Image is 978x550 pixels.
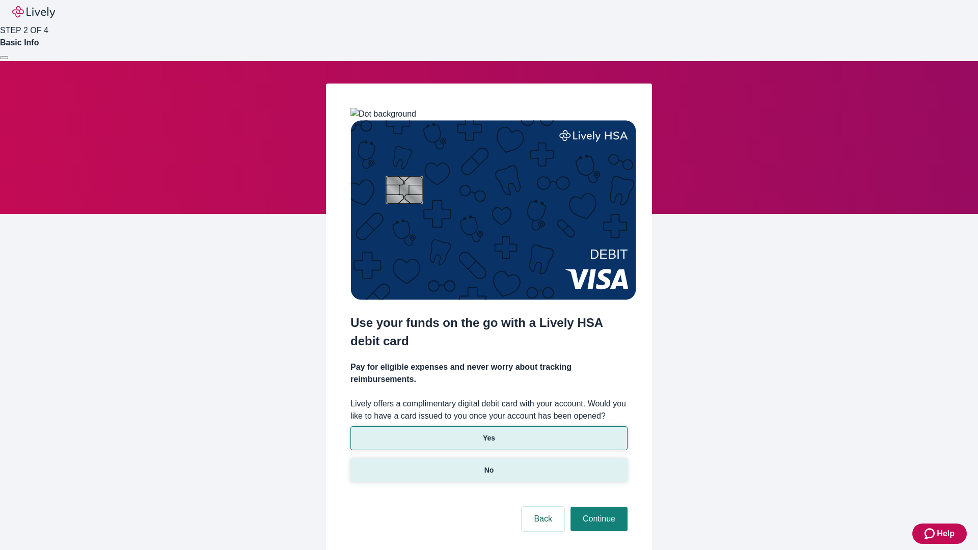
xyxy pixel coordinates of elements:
[12,6,55,18] img: Lively
[350,426,628,450] button: Yes
[483,433,495,444] p: Yes
[937,528,955,540] span: Help
[925,528,937,540] svg: Zendesk support icon
[912,524,967,544] button: Zendesk support iconHelp
[350,120,636,300] img: Debit card
[350,108,416,120] img: Dot background
[350,361,628,386] h4: Pay for eligible expenses and never worry about tracking reimbursements.
[350,314,628,350] h2: Use your funds on the go with a Lively HSA debit card
[350,458,628,482] button: No
[570,507,628,531] button: Continue
[522,507,564,531] button: Back
[350,398,628,422] label: Lively offers a complimentary digital debit card with your account. Would you like to have a card...
[484,465,494,476] p: No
